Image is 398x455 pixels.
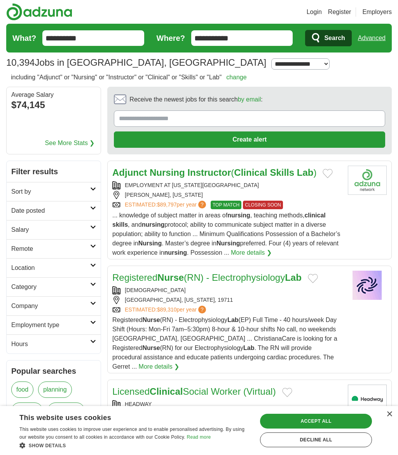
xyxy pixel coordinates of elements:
a: Advanced [358,30,386,46]
strong: Lab [297,167,314,178]
a: ESTIMATED:$89,797per year? [125,201,208,209]
div: [GEOGRAPHIC_DATA], [US_STATE], 19711 [112,296,342,304]
span: Search [324,30,345,46]
div: Show details [19,441,250,449]
a: More details ❯ [139,362,180,371]
div: Decline all [260,432,372,447]
img: Headway logo [348,385,387,414]
div: $74,145 [11,98,96,112]
a: Employment type [7,315,101,334]
a: ESTIMATED:$89,310per year? [125,306,208,314]
div: EMPLOYMENT AT [US_STATE][GEOGRAPHIC_DATA] [112,181,342,189]
a: by email [238,96,261,103]
div: Close [386,411,392,417]
strong: clinical [304,212,325,219]
h2: Sort by [11,187,90,196]
span: CLOSING SOON [243,201,283,209]
h1: Jobs in [GEOGRAPHIC_DATA], [GEOGRAPHIC_DATA] [6,57,266,68]
a: Company [7,296,101,315]
h2: Location [11,263,90,273]
strong: Instructor [187,167,231,178]
strong: nursing [142,221,165,228]
strong: skills [112,221,128,228]
span: ? [198,201,206,208]
strong: Nurse [142,345,160,351]
a: Remote [7,239,101,258]
a: planning [38,381,72,398]
a: Employers [362,7,392,17]
strong: Lab [285,272,302,283]
a: RegisteredNurse(RN) - ElectrophysiologyLab [112,272,302,283]
span: Show details [29,443,66,448]
img: Company logo [348,166,387,195]
button: Add to favorite jobs [308,274,318,283]
div: [DEMOGRAPHIC_DATA] [112,286,342,294]
strong: Nursing [150,167,185,178]
button: Add to favorite jobs [323,169,333,178]
a: Category [7,277,101,296]
label: Where? [157,32,185,44]
div: [PERSON_NAME], [US_STATE] [112,191,342,199]
a: HEADWAY [125,401,152,407]
span: ? [198,306,206,313]
a: Hours [7,334,101,353]
button: Search [305,30,351,46]
h2: Remote [11,244,90,254]
img: Company logo [348,271,387,300]
a: scheduler [47,402,84,419]
strong: Clinical [234,167,267,178]
span: $89,797 [157,201,177,208]
a: More details ❯ [231,248,272,257]
a: See More Stats ❯ [45,138,95,148]
a: food [11,381,33,398]
strong: Nurse [157,272,184,283]
strong: nursing [164,249,187,256]
h2: including "Adjunct" or "Nursing" or "Instructor" or "Clinical" or "Skills" or "Lab" [11,73,247,82]
span: $89,310 [157,306,177,313]
a: Adjunct Nursing Instructor(Clinical Skills Lab) [112,167,316,178]
h2: Salary [11,225,90,234]
div: Average Salary [11,92,96,98]
button: Create alert [114,131,385,148]
a: LicensedClinicalSocial Worker (Virtual) [112,386,276,397]
span: Receive the newest jobs for this search : [129,95,262,104]
h2: Employment type [11,320,90,330]
a: Register [328,7,351,17]
strong: Skills [270,167,294,178]
span: Registered (RN) - Electrophysiology (EP) Full Time - 40 hours/week Day Shift (Hours: Mon-Fri 7am–... [112,317,337,370]
strong: Adjunct [112,167,147,178]
a: Location [7,258,101,277]
h2: Popular searches [11,365,96,377]
a: Date posted [7,201,101,220]
h2: Filter results [7,161,101,182]
span: This website uses cookies to improve user experience and to enable personalised advertising. By u... [19,427,244,440]
strong: Nursing [138,240,162,247]
span: TOP MATCH [211,201,241,209]
a: delivery [11,402,43,419]
strong: nursing [227,212,250,219]
div: Accept all [260,414,372,429]
label: What? [12,32,36,44]
a: Read more, opens a new window [187,434,211,440]
span: 10,394 [6,56,35,70]
strong: Lab [227,317,238,323]
button: Add to favorite jobs [282,388,292,397]
span: ... knowledge of subject matter in areas of , teaching methods, , and protocol; ability to commun... [112,212,340,256]
img: Adzuna logo [6,3,72,21]
strong: Nurse [142,317,160,323]
strong: Clinical [150,386,183,397]
a: change [226,74,247,80]
a: Sort by [7,182,101,201]
h2: Category [11,282,90,292]
strong: Lab [243,345,254,351]
h2: Hours [11,339,90,349]
a: Login [307,7,322,17]
div: This website uses cookies [19,411,231,422]
a: Salary [7,220,101,239]
h2: Date posted [11,206,90,215]
strong: Nursing [216,240,240,247]
h2: Company [11,301,90,311]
